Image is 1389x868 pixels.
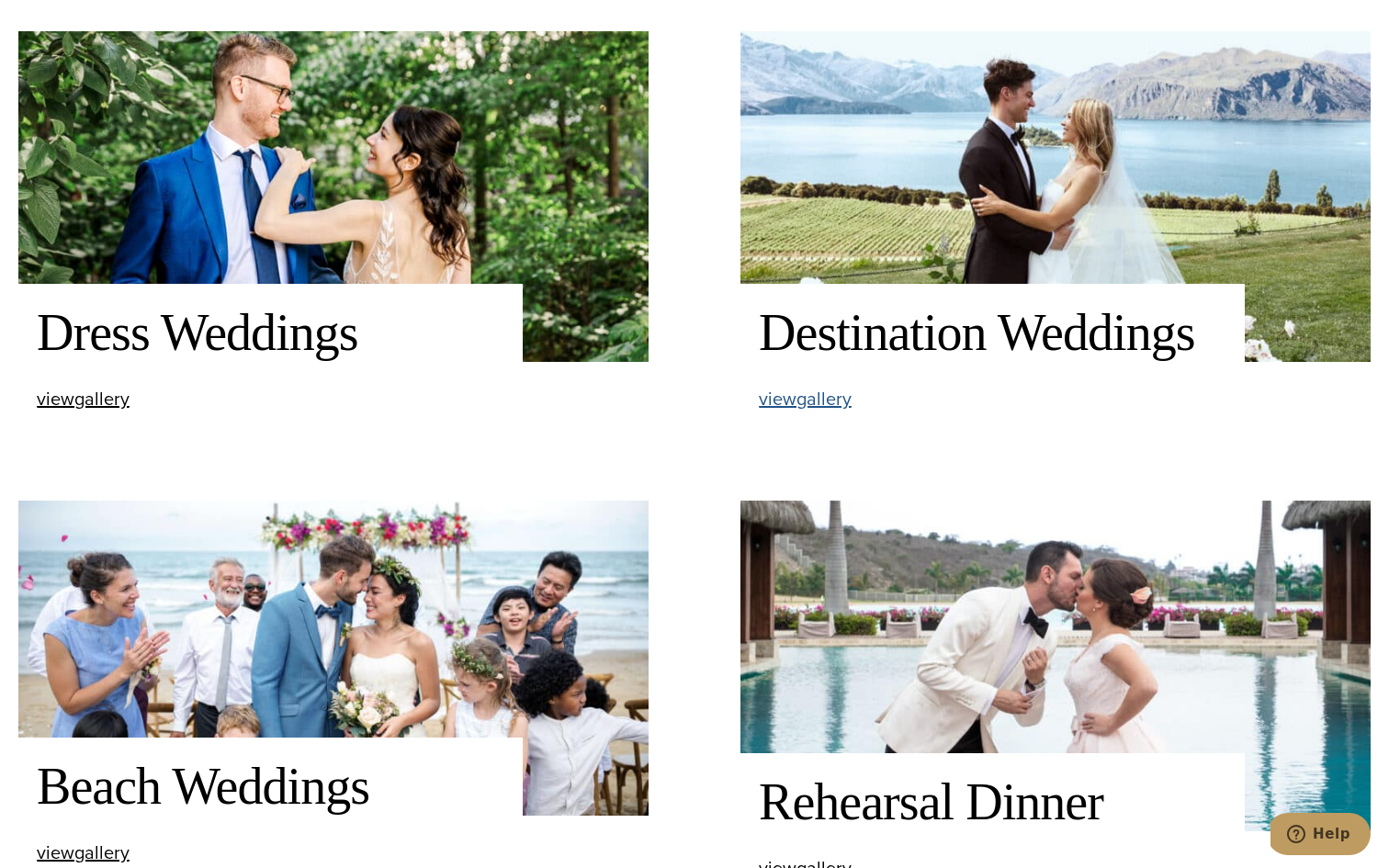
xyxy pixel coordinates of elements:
[37,756,504,817] h2: Beach Weddings
[18,501,649,816] img: Groom getting ready to kiss bride on beach with ocean in background. Groom wearing light blue Zeg...
[1270,813,1371,859] iframe: Opens a widget where you can chat to one of our agents
[759,389,852,409] a: viewgallery
[37,843,130,862] a: viewgallery
[740,501,1371,831] img: Bride and groom kissing while overlooking outdoor pool. Groom in custom Zegna white dinner jacket...
[18,31,649,362] img: Bride with hand on grooms shoulder. Groom wearing bespoke medium blue Dormeuil suit with white sh...
[740,31,1371,362] img: Bride and groom in each others arms overlooking lake and mountains behind it, Groom in black cust...
[37,302,504,364] h2: Dress Weddings
[759,772,1226,833] h2: Rehearsal Dinner
[37,389,130,409] a: viewgallery
[759,385,852,412] span: view gallery
[759,302,1226,364] h2: Destination Weddings
[37,385,130,412] span: view gallery
[37,839,130,866] span: view gallery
